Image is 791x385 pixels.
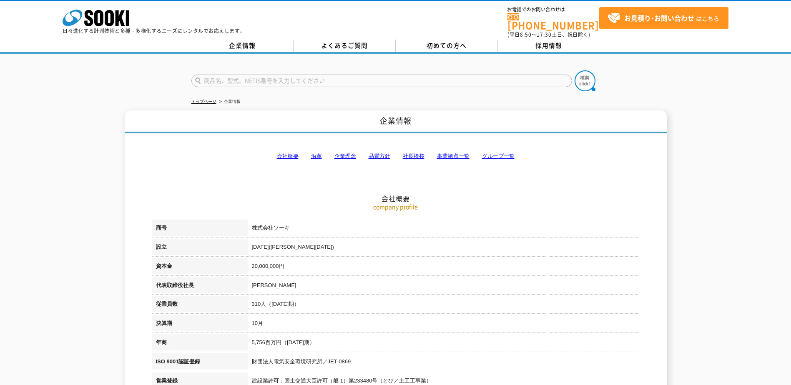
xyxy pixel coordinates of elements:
span: 17:30 [537,31,552,38]
td: 310人（[DATE]期） [248,296,640,315]
a: 採用情報 [498,40,600,52]
a: 初めての方へ [396,40,498,52]
td: [DATE]([PERSON_NAME][DATE]) [248,239,640,258]
span: お電話でのお問い合わせは [507,7,599,12]
span: 初めての方へ [427,41,467,50]
a: お見積り･お問い合わせはこちら [599,7,728,29]
strong: お見積り･お問い合わせ [624,13,694,23]
p: 日々進化する計測技術と多種・多様化するニーズにレンタルでお応えします。 [63,28,245,33]
img: btn_search.png [575,70,595,91]
a: よくあるご質問 [294,40,396,52]
span: (平日 ～ 土日、祝日除く) [507,31,590,38]
a: 品質方針 [369,153,390,159]
a: グループ一覧 [482,153,515,159]
th: 資本金 [152,258,248,277]
span: はこちら [608,12,719,25]
a: 社長挨拶 [403,153,424,159]
td: 財団法人電気安全環境研究所／JET-0869 [248,353,640,372]
a: 事業拠点一覧 [437,153,470,159]
td: 5,756百万円（[DATE]期） [248,334,640,353]
a: トップページ [191,99,216,104]
td: [PERSON_NAME] [248,277,640,296]
input: 商品名、型式、NETIS番号を入力してください [191,75,572,87]
th: 決算期 [152,315,248,334]
a: [PHONE_NUMBER] [507,13,599,30]
td: 20,000,000円 [248,258,640,277]
th: 年商 [152,334,248,353]
th: 代表取締役社長 [152,277,248,296]
li: 企業情報 [218,97,241,106]
h2: 会社概要 [152,111,640,203]
td: 10月 [248,315,640,334]
a: 会社概要 [277,153,299,159]
th: ISO 9001認証登録 [152,353,248,372]
span: 8:50 [520,31,532,38]
th: 商号 [152,220,248,239]
a: 企業情報 [191,40,294,52]
a: 沿革 [311,153,322,159]
p: company profile [152,202,640,211]
th: 従業員数 [152,296,248,315]
a: 企業理念 [334,153,356,159]
th: 設立 [152,239,248,258]
td: 株式会社ソーキ [248,220,640,239]
h1: 企業情報 [125,110,667,133]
